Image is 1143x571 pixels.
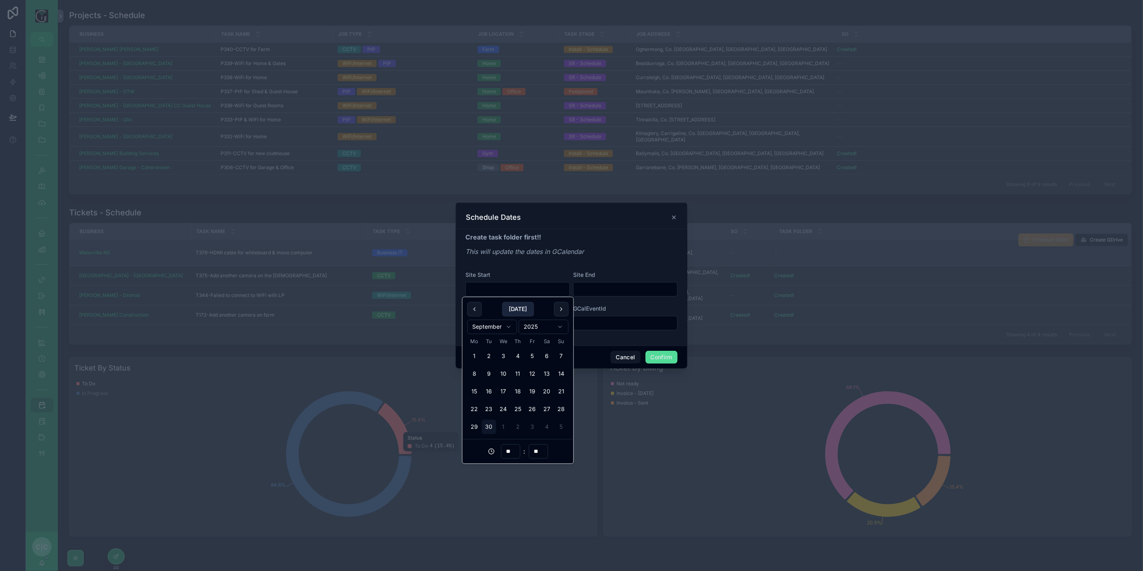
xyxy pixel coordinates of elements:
th: Monday [467,338,482,346]
span: Site End [573,271,595,278]
button: Sunday, 5 October 2025 [554,420,569,434]
button: Thursday, 25 September 2025 [511,402,525,417]
th: Thursday [511,338,525,346]
button: Cancel [610,351,640,364]
button: Saturday, 27 September 2025 [540,402,554,417]
button: Wednesday, 10 September 2025 [496,367,511,381]
th: Friday [525,338,540,346]
button: Wednesday, 24 September 2025 [496,402,511,417]
button: Thursday, 2 October 2025 [511,420,525,434]
button: Monday, 29 September 2025 [467,420,482,434]
button: Saturday, 4 October 2025 [540,420,554,434]
button: Sunday, 28 September 2025 [554,402,569,417]
button: Monday, 1 September 2025 [467,349,482,364]
th: Tuesday [482,338,496,346]
h3: Schedule Dates [466,213,521,222]
button: Saturday, 13 September 2025 [540,367,554,381]
button: Tuesday, 2 September 2025 [482,349,496,364]
button: Sunday, 7 September 2025 [554,349,569,364]
button: Sunday, 14 September 2025 [554,367,569,381]
button: Thursday, 11 September 2025 [511,367,525,381]
button: Today, Tuesday, 30 September 2025 [482,420,496,434]
span: GCalEventId [573,305,606,312]
button: Friday, 5 September 2025 [525,349,540,364]
button: Friday, 19 September 2025 [525,385,540,399]
button: Friday, 12 September 2025 [525,367,540,381]
button: Confirm [645,351,678,364]
button: Wednesday, 1 October 2025 [496,420,511,434]
button: Thursday, 4 September 2025 [511,349,525,364]
button: Wednesday, 17 September 2025 [496,385,511,399]
button: [DATE] [502,302,534,317]
em: This will update the dates in GCalendar [465,248,584,256]
button: Friday, 26 September 2025 [525,402,540,417]
button: Saturday, 6 September 2025 [540,349,554,364]
div: : [467,444,569,459]
button: Sunday, 21 September 2025 [554,385,569,399]
th: Sunday [554,338,569,346]
th: Wednesday [496,338,511,346]
strong: Create task folder first!! [465,233,541,241]
button: Tuesday, 23 September 2025 [482,402,496,417]
button: Monday, 15 September 2025 [467,385,482,399]
button: Monday, 22 September 2025 [467,402,482,417]
button: Saturday, 20 September 2025 [540,385,554,399]
button: Monday, 8 September 2025 [467,367,482,381]
button: Wednesday, 3 September 2025 [496,349,511,364]
table: September 2025 [467,338,569,434]
button: Tuesday, 9 September 2025 [482,367,496,381]
th: Saturday [540,338,554,346]
button: Thursday, 18 September 2025 [511,385,525,399]
button: Friday, 3 October 2025 [525,420,540,434]
button: Tuesday, 16 September 2025 [482,385,496,399]
span: Site Start [465,271,490,278]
